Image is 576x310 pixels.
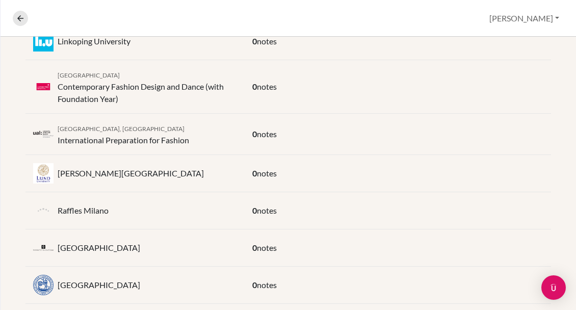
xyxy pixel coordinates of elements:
[257,36,277,46] span: notes
[58,167,204,179] p: [PERSON_NAME][GEOGRAPHIC_DATA]
[485,9,564,28] button: [PERSON_NAME]
[58,68,237,105] div: Contemporary Fashion Design and Dance (with Foundation Year)
[58,279,140,291] p: [GEOGRAPHIC_DATA]
[58,204,109,217] p: Raffles Milano
[58,71,120,79] span: [GEOGRAPHIC_DATA]
[33,244,54,252] img: nl_uva_p9o648rg.png
[252,168,257,178] span: 0
[252,205,257,215] span: 0
[257,168,277,178] span: notes
[33,163,54,184] img: se_lu_k2rcfkj9.jpeg
[33,275,54,295] img: se_gu_v_n0_dtl.png
[252,82,257,91] span: 0
[58,35,130,47] p: Linkoping University
[33,200,54,221] img: default-university-logo-42dd438d0b49c2174d4c41c49dcd67eec2da6d16b3a2f6d5de70cc347232e317.png
[541,275,566,300] div: Open Intercom Messenger
[58,125,185,133] span: [GEOGRAPHIC_DATA], [GEOGRAPHIC_DATA]
[58,122,189,146] div: International Preparation for Fashion
[252,36,257,46] span: 0
[252,129,257,139] span: 0
[33,31,54,51] img: se_liu_pjw1lx54.png
[58,242,140,254] p: [GEOGRAPHIC_DATA]
[257,129,277,139] span: notes
[33,131,54,138] img: 613.png
[257,280,277,290] span: notes
[252,243,257,252] span: 0
[252,280,257,290] span: 0
[257,205,277,215] span: notes
[257,82,277,91] span: notes
[257,243,277,252] span: notes
[33,83,54,91] img: gb_l46_v6k252ai.png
